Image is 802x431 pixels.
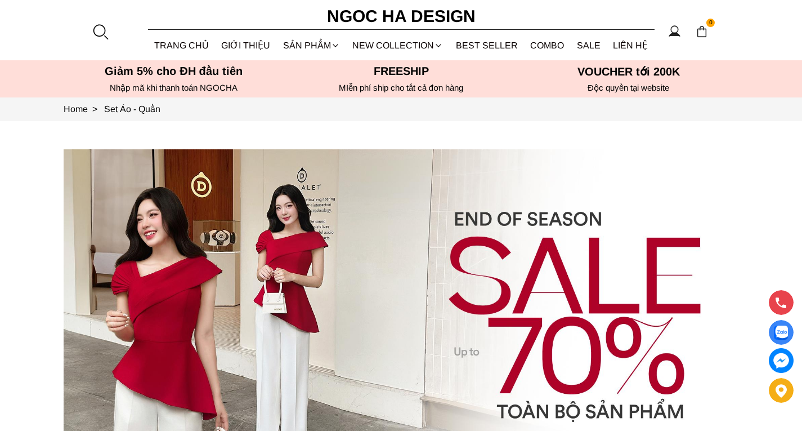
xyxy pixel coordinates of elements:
a: Ngoc Ha Design [317,3,486,30]
h6: Độc quyền tại website [518,83,739,93]
a: LIÊN HỆ [607,30,655,60]
div: SẢN PHẨM [277,30,347,60]
h6: MIễn phí ship cho tất cả đơn hàng [291,83,512,93]
a: Combo [524,30,571,60]
a: Link to Home [64,104,104,114]
a: GIỚI THIỆU [215,30,277,60]
a: Display image [769,320,794,345]
a: TRANG CHỦ [148,30,216,60]
img: Display image [774,326,788,340]
a: NEW COLLECTION [346,30,450,60]
a: BEST SELLER [450,30,525,60]
font: Giảm 5% cho ĐH đầu tiên [105,65,243,77]
h5: VOUCHER tới 200K [518,65,739,78]
img: img-CART-ICON-ksit0nf1 [696,25,708,38]
font: Freeship [374,65,429,77]
font: Nhập mã khi thanh toán NGOCHA [110,83,238,92]
span: 0 [706,19,715,28]
a: messenger [769,348,794,373]
span: > [88,104,102,114]
a: SALE [571,30,607,60]
a: Link to Set Áo - Quần [104,104,160,114]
